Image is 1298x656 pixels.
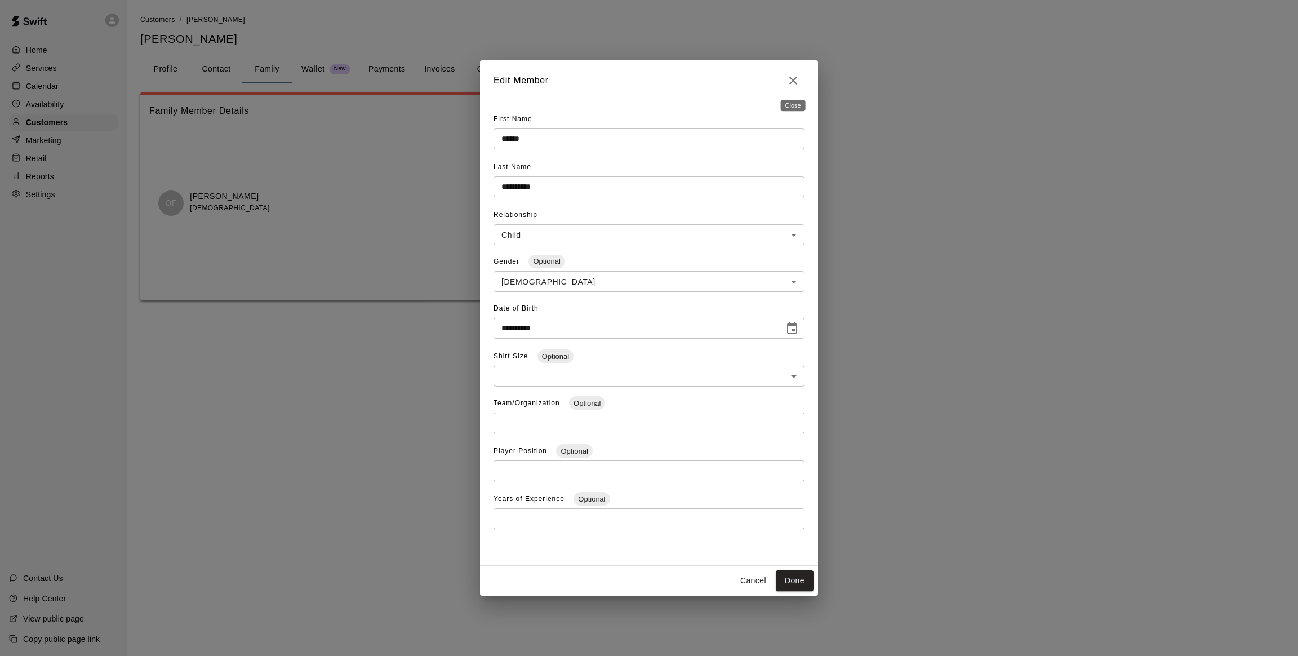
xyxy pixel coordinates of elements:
button: Cancel [735,570,771,591]
button: Choose date, selected date is Jun 6, 2012 [781,317,803,340]
span: Optional [574,495,610,503]
div: Child [494,224,804,245]
span: Shirt Size [494,352,531,360]
span: Optional [569,399,605,407]
span: Years of Experience [494,495,567,503]
span: First Name [494,115,532,123]
div: [DEMOGRAPHIC_DATA] [494,271,804,292]
span: Date of Birth [494,304,539,312]
span: Gender [494,258,522,265]
span: Player Position [494,447,549,455]
span: Optional [528,257,564,265]
span: Optional [556,447,592,455]
button: Close [782,69,804,92]
span: Team/Organization [494,399,562,407]
span: Relationship [494,211,537,219]
div: Close [781,100,806,111]
button: Done [776,570,814,591]
span: Optional [537,352,574,361]
span: Last Name [494,163,531,171]
h2: Edit Member [480,60,818,101]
